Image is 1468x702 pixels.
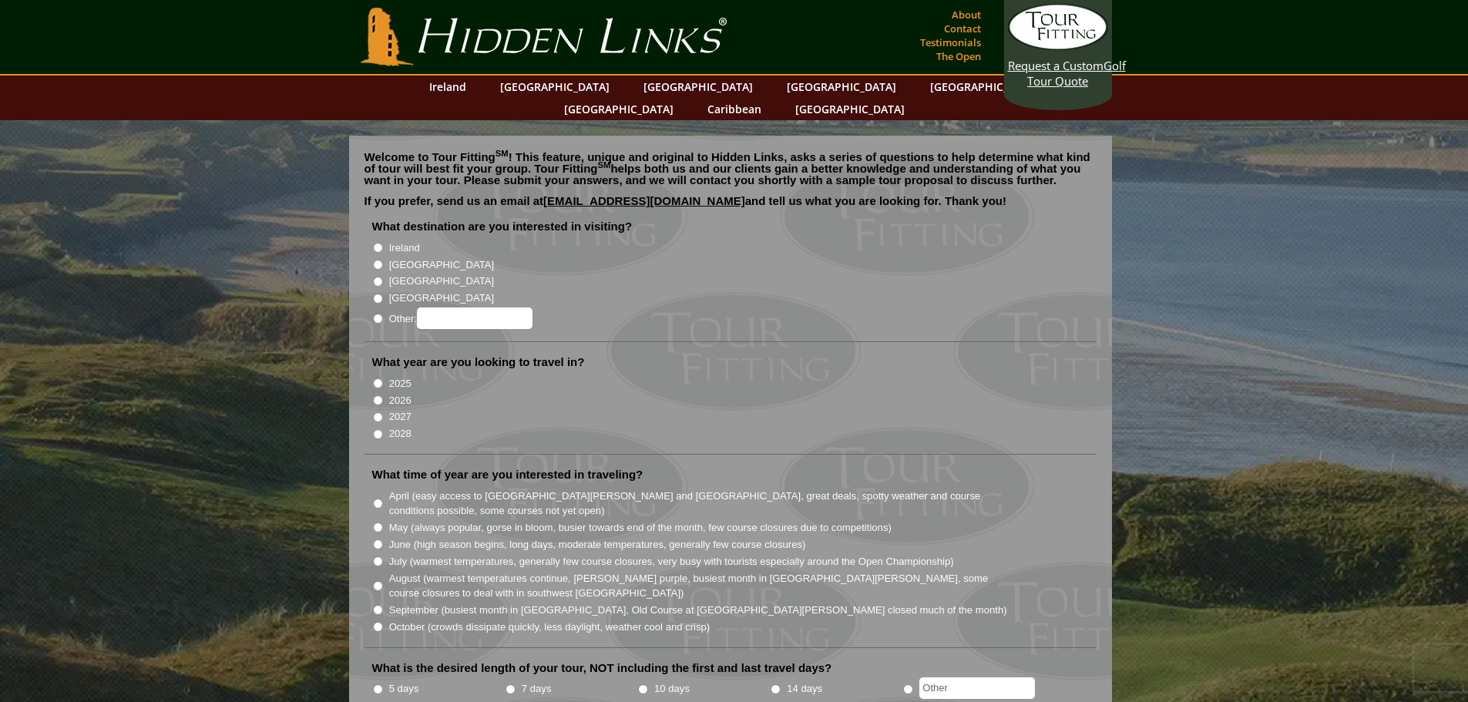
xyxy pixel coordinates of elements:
a: [EMAIL_ADDRESS][DOMAIN_NAME] [543,194,745,207]
a: Ireland [422,76,474,98]
a: [GEOGRAPHIC_DATA] [788,98,912,120]
a: Contact [940,18,985,39]
label: [GEOGRAPHIC_DATA] [389,274,494,289]
span: Request a Custom [1008,58,1104,73]
label: September (busiest month in [GEOGRAPHIC_DATA], Old Course at [GEOGRAPHIC_DATA][PERSON_NAME] close... [389,603,1007,618]
input: Other: [417,307,532,329]
label: What destination are you interested in visiting? [372,219,633,234]
sup: SM [598,160,611,170]
a: Request a CustomGolf Tour Quote [1008,4,1108,89]
label: 5 days [389,681,419,697]
label: Ireland [389,240,420,256]
label: 7 days [522,681,552,697]
label: 2025 [389,376,412,391]
a: [GEOGRAPHIC_DATA] [492,76,617,98]
input: Other [919,677,1035,699]
label: June (high season begins, long days, moderate temperatures, generally few course closures) [389,537,806,553]
label: August (warmest temperatures continue, [PERSON_NAME] purple, busiest month in [GEOGRAPHIC_DATA][P... [389,571,1009,601]
label: 2027 [389,409,412,425]
a: [GEOGRAPHIC_DATA] [779,76,904,98]
a: About [948,4,985,25]
label: Other: [389,307,532,329]
a: The Open [932,45,985,67]
sup: SM [495,149,509,158]
a: [GEOGRAPHIC_DATA] [922,76,1047,98]
label: 14 days [787,681,822,697]
label: What time of year are you interested in traveling? [372,467,643,482]
p: If you prefer, send us an email at and tell us what you are looking for. Thank you! [364,195,1097,218]
label: What is the desired length of your tour, NOT including the first and last travel days? [372,660,832,676]
label: [GEOGRAPHIC_DATA] [389,291,494,306]
label: 2026 [389,393,412,408]
label: April (easy access to [GEOGRAPHIC_DATA][PERSON_NAME] and [GEOGRAPHIC_DATA], great deals, spotty w... [389,489,1009,519]
label: May (always popular, gorse in bloom, busier towards end of the month, few course closures due to ... [389,520,892,536]
a: [GEOGRAPHIC_DATA] [636,76,761,98]
label: 2028 [389,426,412,442]
a: Testimonials [916,32,985,53]
label: [GEOGRAPHIC_DATA] [389,257,494,273]
a: Caribbean [700,98,769,120]
label: July (warmest temperatures, generally few course closures, very busy with tourists especially aro... [389,554,954,569]
a: [GEOGRAPHIC_DATA] [556,98,681,120]
label: What year are you looking to travel in? [372,354,585,370]
p: Welcome to Tour Fitting ! This feature, unique and original to Hidden Links, asks a series of que... [364,151,1097,186]
label: October (crowds dissipate quickly, less daylight, weather cool and crisp) [389,620,710,635]
label: 10 days [654,681,690,697]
